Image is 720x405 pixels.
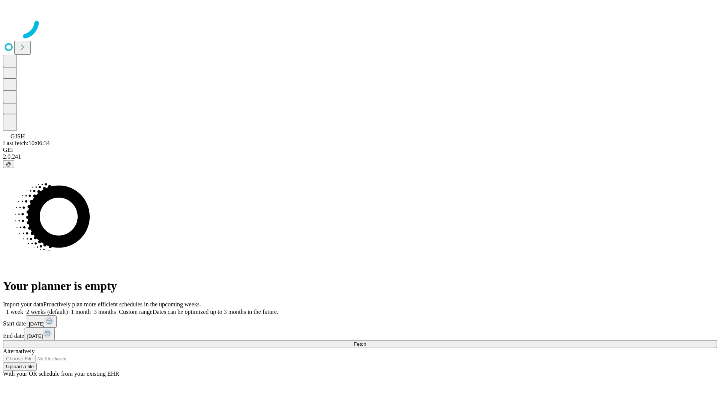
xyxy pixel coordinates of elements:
[3,153,717,160] div: 2.0.241
[71,309,91,315] span: 1 month
[3,328,717,340] div: End date
[3,315,717,328] div: Start date
[3,301,43,307] span: Import your data
[3,147,717,153] div: GEI
[3,279,717,293] h1: Your planner is empty
[3,348,34,354] span: Alternatively
[6,309,23,315] span: 1 week
[3,340,717,348] button: Fetch
[10,133,25,139] span: GJSH
[3,370,119,377] span: With your OR schedule from your existing EHR
[94,309,116,315] span: 3 months
[26,309,68,315] span: 2 weeks (default)
[29,321,45,327] span: [DATE]
[24,328,55,340] button: [DATE]
[119,309,152,315] span: Custom range
[153,309,278,315] span: Dates can be optimized up to 3 months in the future.
[3,363,37,370] button: Upload a file
[26,315,57,328] button: [DATE]
[27,333,43,339] span: [DATE]
[354,341,366,347] span: Fetch
[3,140,50,146] span: Last fetch: 10:06:34
[6,161,11,167] span: @
[3,160,14,168] button: @
[43,301,201,307] span: Proactively plan more efficient schedules in the upcoming weeks.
